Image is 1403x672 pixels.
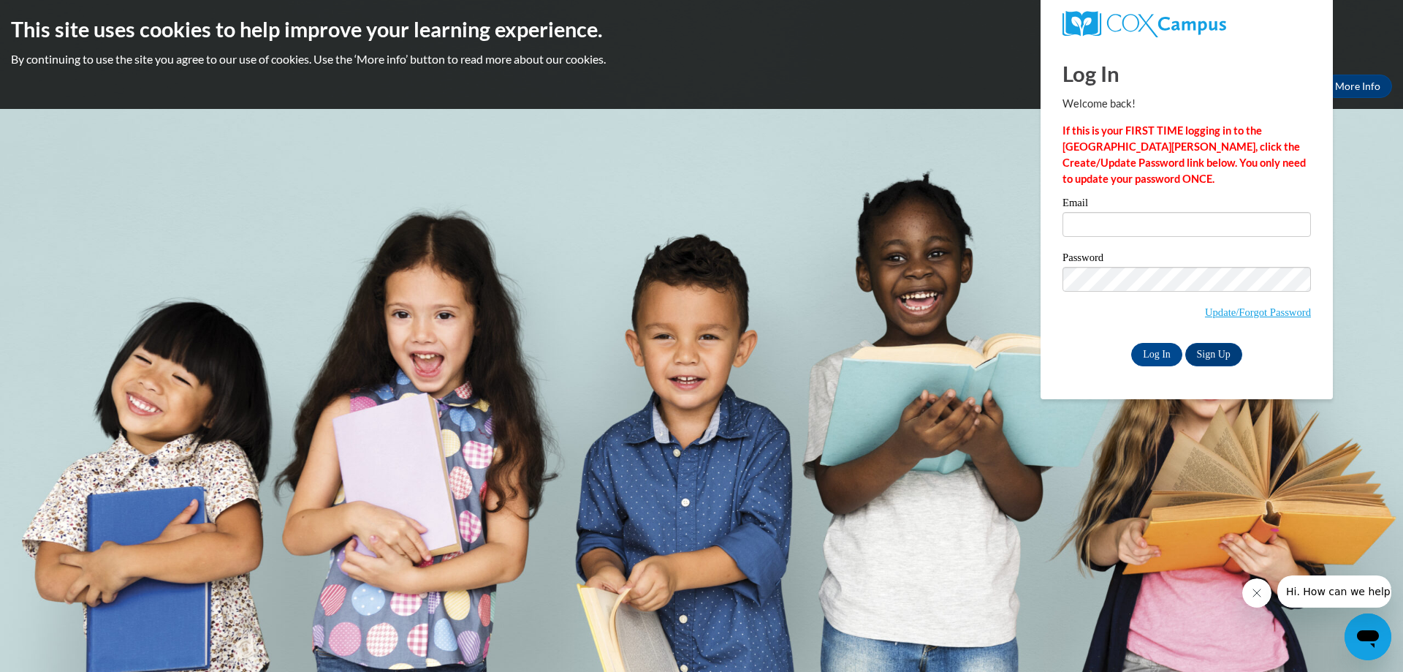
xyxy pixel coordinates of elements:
a: COX Campus [1062,11,1311,37]
strong: If this is your FIRST TIME logging in to the [GEOGRAPHIC_DATA][PERSON_NAME], click the Create/Upd... [1062,124,1306,185]
a: Sign Up [1185,343,1242,366]
iframe: Message from company [1277,575,1391,608]
p: By continuing to use the site you agree to our use of cookies. Use the ‘More info’ button to read... [11,51,1392,67]
label: Password [1062,252,1311,267]
iframe: Button to launch messaging window [1345,614,1391,660]
h1: Log In [1062,58,1311,88]
h2: This site uses cookies to help improve your learning experience. [11,15,1392,44]
input: Log In [1131,343,1182,366]
img: COX Campus [1062,11,1226,37]
p: Welcome back! [1062,96,1311,112]
a: Update/Forgot Password [1205,306,1311,318]
iframe: Close message [1242,578,1271,608]
label: Email [1062,197,1311,212]
span: Hi. How can we help? [9,10,118,22]
a: More Info [1323,75,1392,98]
